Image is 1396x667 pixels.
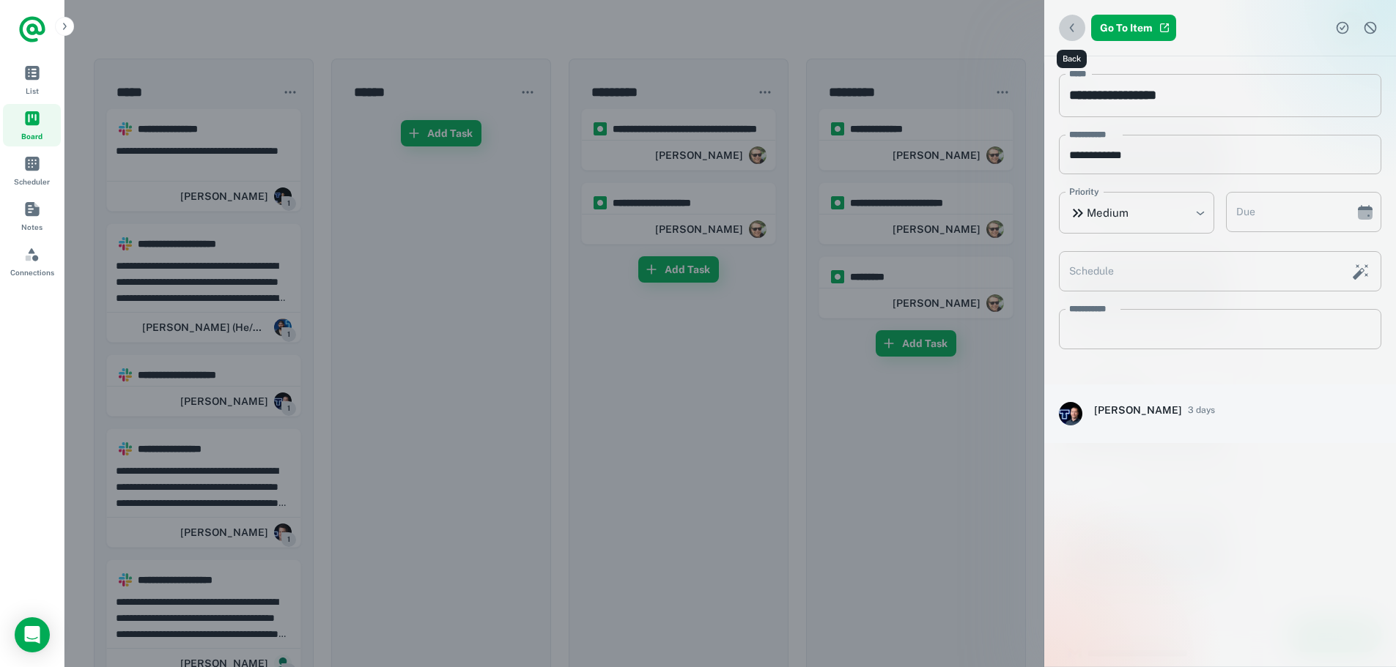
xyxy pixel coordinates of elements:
[1059,192,1214,234] div: Medium
[1351,198,1380,227] button: Choose date
[1094,402,1182,418] h6: [PERSON_NAME]
[3,149,61,192] a: Scheduler
[3,59,61,101] a: List
[3,104,61,146] a: Board
[14,176,50,187] span: Scheduler
[1069,185,1099,198] label: Priority
[1332,17,1353,39] button: Complete task
[26,85,39,97] span: List
[1057,50,1087,68] div: Back
[1059,402,1082,425] img: 7709911413328_3ff5b52583c4b0eadcfc_72.png
[10,267,54,278] span: Connections
[1188,403,1215,417] span: 3 days
[3,195,61,237] a: Notes
[3,240,61,283] a: Connections
[1059,15,1085,41] button: Back
[18,15,47,44] a: Logo
[21,130,43,142] span: Board
[1091,15,1176,41] a: Go To Item
[15,617,50,652] div: Open Intercom Messenger
[1348,259,1373,284] button: Schedule this task with AI
[21,221,43,233] span: Notes
[1359,17,1381,39] button: Dismiss task
[1044,56,1396,666] div: scrollable content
